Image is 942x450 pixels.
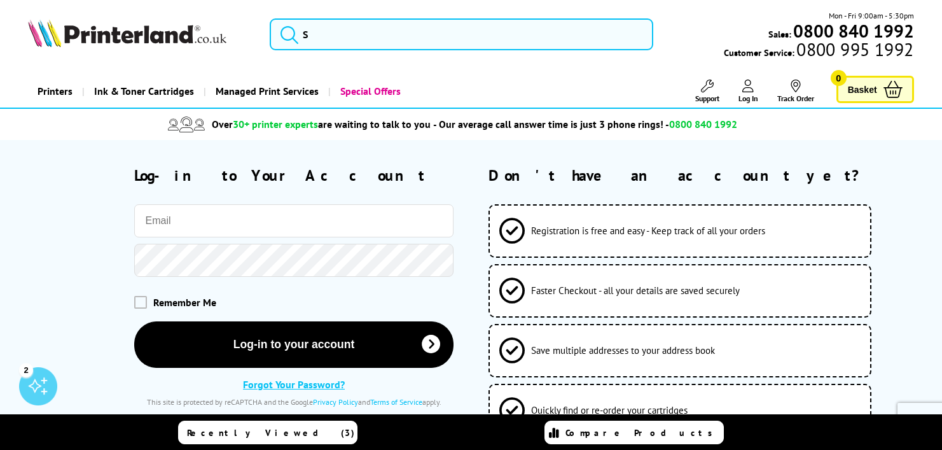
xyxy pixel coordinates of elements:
a: Ink & Toner Cartridges [82,75,204,108]
b: 0800 840 1992 [793,19,914,43]
h2: Don't have an account yet? [488,165,913,185]
a: Special Offers [328,75,410,108]
span: Faster Checkout - all your details are saved securely [531,285,740,297]
span: Mon - Fri 9:00am - 5:30pm [829,10,914,22]
span: Save multiple addresses to your address book [531,344,715,356]
span: Recently Viewed (3) [187,427,355,439]
a: Basket 0 [836,76,914,103]
span: 30+ printer experts [233,118,318,130]
span: Ink & Toner Cartridges [94,75,194,108]
span: Over are waiting to talk to you [212,118,431,130]
input: S [270,18,653,50]
span: 0800 995 1992 [794,43,913,55]
img: Printerland Logo [28,19,226,47]
span: 0800 840 1992 [669,118,737,130]
button: Log-in to your account [134,321,453,368]
a: Log In [738,80,758,103]
span: Quickly find or re-order your cartridges [531,404,688,416]
a: Terms of Service [370,397,422,407]
span: Basket [848,81,877,98]
input: Email [134,204,453,237]
h2: Log-in to Your Account [134,165,453,185]
div: 2 [19,363,33,377]
a: Recently Viewed (3) [178,421,357,444]
a: Forgot Your Password? [243,378,345,391]
span: Registration is free and easy - Keep track of all your orders [531,225,765,237]
a: Printers [28,75,82,108]
a: Privacy Policy [313,397,358,407]
a: Printerland Logo [28,19,254,50]
span: Sales: [768,28,791,40]
span: Log In [738,94,758,103]
span: Customer Service: [724,43,913,59]
div: This site is protected by reCAPTCHA and the Google and apply. [134,397,453,407]
a: 0800 840 1992 [791,25,914,37]
span: - Our average call answer time is just 3 phone rings! - [433,118,737,130]
a: Compare Products [544,421,724,444]
a: Managed Print Services [204,75,328,108]
span: Compare Products [565,427,719,439]
span: Support [695,94,719,103]
span: Remember Me [153,296,216,309]
a: Support [695,80,719,103]
span: 0 [831,70,847,86]
a: Track Order [777,80,814,103]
